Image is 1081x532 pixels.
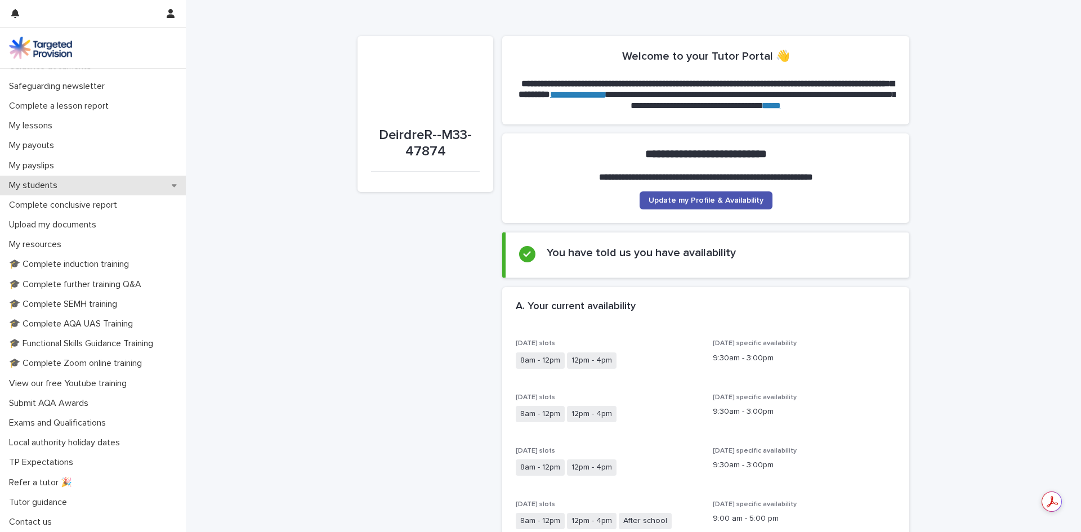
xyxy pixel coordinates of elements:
[516,448,555,454] span: [DATE] slots
[5,101,118,111] p: Complete a lesson report
[9,37,72,59] img: M5nRWzHhSzIhMunXDL62
[567,513,617,529] span: 12pm - 4pm
[5,200,126,211] p: Complete conclusive report
[567,406,617,422] span: 12pm - 4pm
[5,180,66,191] p: My students
[5,239,70,250] p: My resources
[713,394,797,401] span: [DATE] specific availability
[516,340,555,347] span: [DATE] slots
[649,196,763,204] span: Update my Profile & Availability
[371,127,480,160] p: DeirdreR--M33-47874
[713,501,797,508] span: [DATE] specific availability
[713,448,797,454] span: [DATE] specific availability
[5,398,97,409] p: Submit AQA Awards
[5,299,126,310] p: 🎓 Complete SEMH training
[713,406,896,418] p: 9:30am - 3:00pm
[5,259,138,270] p: 🎓 Complete induction training
[5,220,105,230] p: Upload my documents
[516,501,555,508] span: [DATE] slots
[5,319,142,329] p: 🎓 Complete AQA UAS Training
[5,378,136,389] p: View our free Youtube training
[5,457,82,468] p: TP Expectations
[5,120,61,131] p: My lessons
[516,406,565,422] span: 8am - 12pm
[5,81,114,92] p: Safeguarding newsletter
[567,352,617,369] span: 12pm - 4pm
[567,459,617,476] span: 12pm - 4pm
[5,358,151,369] p: 🎓 Complete Zoom online training
[516,352,565,369] span: 8am - 12pm
[5,279,150,290] p: 🎓 Complete further training Q&A
[5,160,63,171] p: My payslips
[516,459,565,476] span: 8am - 12pm
[5,338,162,349] p: 🎓 Functional Skills Guidance Training
[713,513,896,525] p: 9:00 am - 5:00 pm
[5,437,129,448] p: Local authority holiday dates
[713,459,896,471] p: 9:30am - 3:00pm
[5,418,115,428] p: Exams and Qualifications
[5,517,61,527] p: Contact us
[5,140,63,151] p: My payouts
[516,394,555,401] span: [DATE] slots
[640,191,772,209] a: Update my Profile & Availability
[713,352,896,364] p: 9:30am - 3:00pm
[5,497,76,508] p: Tutor guidance
[619,513,672,529] span: After school
[622,50,790,63] h2: Welcome to your Tutor Portal 👋
[547,246,736,260] h2: You have told us you have availability
[5,477,81,488] p: Refer a tutor 🎉
[516,513,565,529] span: 8am - 12pm
[713,340,797,347] span: [DATE] specific availability
[516,301,636,313] h2: A. Your current availability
